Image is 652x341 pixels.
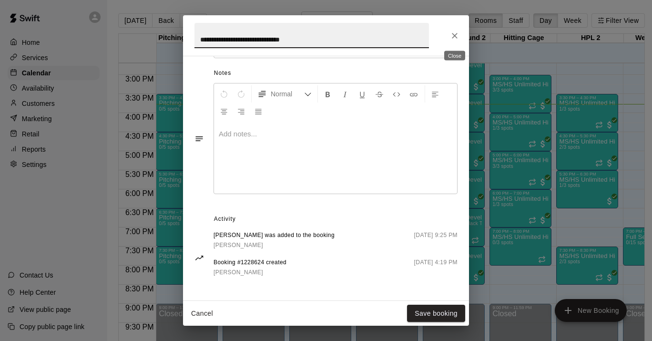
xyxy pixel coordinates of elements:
a: [PERSON_NAME] [214,240,335,250]
span: Normal [271,89,304,99]
a: [PERSON_NAME] [214,268,286,278]
span: [DATE] 4:19 PM [414,258,458,278]
span: [DATE] 9:25 PM [414,231,458,250]
button: Right Align [233,103,249,120]
button: Close [446,27,463,44]
svg: Notes [194,134,204,144]
span: [PERSON_NAME] [214,242,263,248]
button: Format Underline [354,85,370,103]
span: [PERSON_NAME] was added to the booking [214,231,335,240]
svg: Activity [194,253,204,263]
button: Left Align [427,85,443,103]
button: Insert Link [406,85,422,103]
button: Save booking [407,305,465,322]
span: Notes [214,66,458,81]
button: Cancel [187,305,217,322]
button: Formatting Options [254,85,316,103]
button: Format Bold [320,85,336,103]
button: Center Align [216,103,232,120]
span: Activity [214,212,458,227]
button: Format Italics [337,85,353,103]
div: Close [444,51,465,61]
span: Booking #1228624 created [214,258,286,268]
button: Redo [233,85,249,103]
span: [PERSON_NAME] [214,269,263,276]
button: Undo [216,85,232,103]
button: Insert Code [388,85,405,103]
button: Format Strikethrough [371,85,387,103]
button: Justify Align [250,103,266,120]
